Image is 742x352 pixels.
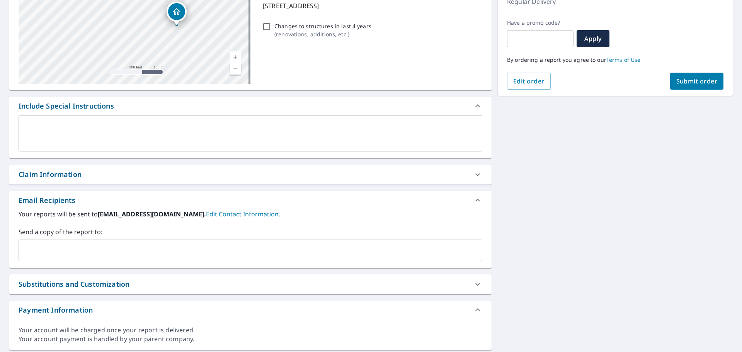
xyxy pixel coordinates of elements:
[507,56,723,63] p: By ordering a report you agree to our
[263,1,479,10] p: [STREET_ADDRESS]
[9,191,492,209] div: Email Recipients
[9,301,492,319] div: Payment Information
[19,326,482,335] div: Your account will be charged once your report is delivered.
[19,305,93,315] div: Payment Information
[98,210,206,218] b: [EMAIL_ADDRESS][DOMAIN_NAME].
[606,56,641,63] a: Terms of Use
[274,22,371,30] p: Changes to structures in last 4 years
[167,2,187,26] div: Dropped pin, building 1, Residential property, 41833 Marigold Mill Pl Ashburn, VA 20148
[274,30,371,38] p: ( renovations, additions, etc. )
[19,335,482,343] div: Your account payment is handled by your parent company.
[507,19,574,26] label: Have a promo code?
[19,209,482,219] label: Your reports will be sent to
[676,77,718,85] span: Submit order
[9,274,492,294] div: Substitutions and Customization
[670,73,724,90] button: Submit order
[230,51,241,63] a: Current Level 16, Zoom In
[19,195,75,206] div: Email Recipients
[19,227,482,236] label: Send a copy of the report to:
[583,34,603,43] span: Apply
[19,101,114,111] div: Include Special Instructions
[513,77,545,85] span: Edit order
[19,169,82,180] div: Claim Information
[19,279,129,289] div: Substitutions and Customization
[206,210,280,218] a: EditContactInfo
[230,63,241,75] a: Current Level 16, Zoom Out
[507,73,551,90] button: Edit order
[9,165,492,184] div: Claim Information
[9,97,492,115] div: Include Special Instructions
[577,30,609,47] button: Apply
